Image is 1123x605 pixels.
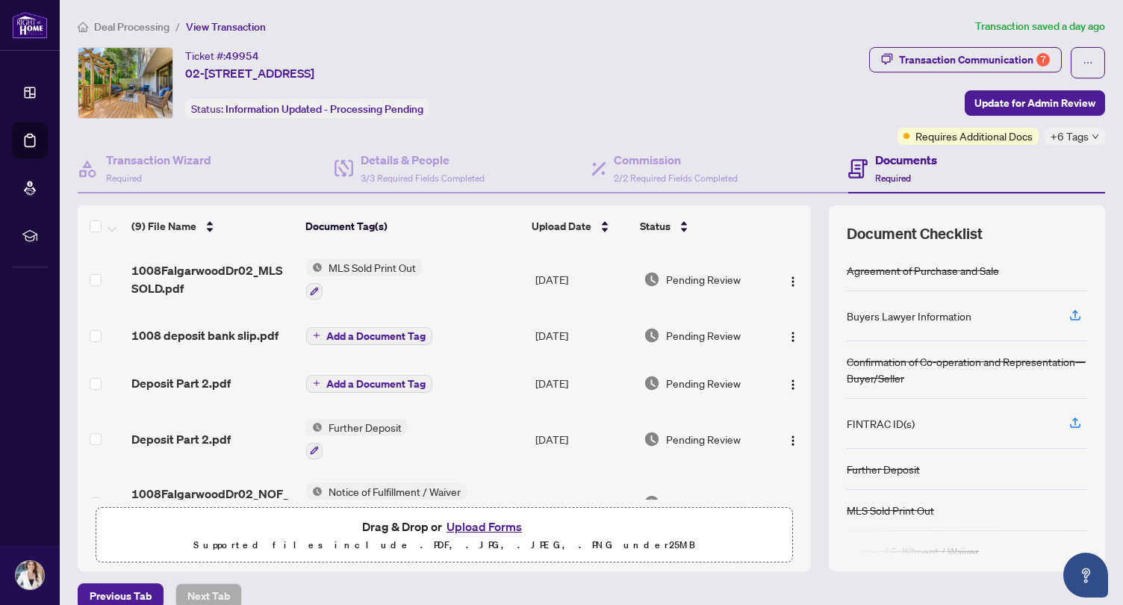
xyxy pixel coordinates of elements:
button: Add a Document Tag [306,327,432,345]
button: Add a Document Tag [306,326,432,345]
span: Required [106,173,142,184]
span: 1008FalgarwoodDr02_NOF_SIGNED.pdf [131,485,294,521]
span: Pending Review [666,327,741,344]
span: Requires Additional Docs [915,128,1033,144]
img: Document Status [644,271,660,288]
th: Upload Date [526,205,633,247]
span: Pending Review [666,271,741,288]
h4: Details & People [361,151,485,169]
span: Pending Review [666,494,741,511]
span: MLS Sold Print Out [323,259,422,276]
span: Update for Admin Review [974,91,1095,115]
th: Status [634,205,768,247]
img: Status Icon [306,419,323,435]
span: Drag & Drop orUpload FormsSupported files include .PDF, .JPG, .JPEG, .PNG under25MB [96,508,792,563]
img: Profile Icon [16,561,44,589]
td: [DATE] [529,407,638,471]
button: Transaction Communication7 [869,47,1062,72]
td: [DATE] [529,359,638,407]
span: 02-[STREET_ADDRESS] [185,64,314,82]
button: Open asap [1063,553,1108,598]
span: down [1092,133,1099,140]
td: [DATE] [529,471,638,536]
div: Ticket #: [185,47,259,64]
li: / [175,18,180,35]
span: 1008 deposit bank slip.pdf [131,326,279,344]
p: Supported files include .PDF, .JPG, .JPEG, .PNG under 25 MB [105,536,783,554]
img: IMG-W12251150_1.jpg [78,48,172,118]
span: Information Updated - Processing Pending [225,102,423,116]
span: 3/3 Required Fields Completed [361,173,485,184]
span: Pending Review [666,431,741,447]
span: Document Checklist [847,223,983,244]
h4: Transaction Wizard [106,151,211,169]
span: Deposit Part 2.pdf [131,374,231,392]
span: 2/2 Required Fields Completed [614,173,738,184]
span: (9) File Name [131,218,196,235]
span: plus [313,332,320,339]
button: Status IconFurther Deposit [306,419,408,459]
button: Update for Admin Review [965,90,1105,116]
div: Buyers Lawyer Information [847,308,971,324]
div: MLS Sold Print Out [847,502,934,518]
img: Status Icon [306,483,323,500]
td: [DATE] [529,247,638,311]
span: ellipsis [1083,58,1093,68]
div: Further Deposit [847,461,920,477]
span: plus [313,379,320,387]
h4: Commission [614,151,738,169]
td: [DATE] [529,311,638,359]
div: Confirmation of Co-operation and Representation—Buyer/Seller [847,353,1087,386]
span: Required [875,173,911,184]
img: Document Status [644,494,660,511]
button: Status IconMLS Sold Print Out [306,259,422,300]
span: View Transaction [186,20,266,34]
div: Transaction Communication [899,48,1050,72]
span: home [78,22,88,32]
span: 49954 [225,49,259,63]
article: Transaction saved a day ago [975,18,1105,35]
button: Logo [781,427,805,451]
span: Notice of Fulfillment / Waiver [323,483,467,500]
th: Document Tag(s) [299,205,526,247]
img: Logo [787,379,799,391]
span: Deal Processing [94,20,169,34]
span: Pending Review [666,375,741,391]
img: Status Icon [306,259,323,276]
span: 1008FalgarwoodDr02_MLS SOLD.pdf [131,261,294,297]
img: logo [12,11,48,39]
span: Add a Document Tag [326,331,426,341]
img: Document Status [644,327,660,344]
button: Logo [781,323,805,347]
span: +6 Tags [1051,128,1089,145]
button: Logo [781,267,805,291]
img: Logo [787,435,799,447]
img: Document Status [644,375,660,391]
span: Upload Date [532,218,591,235]
h4: Documents [875,151,937,169]
div: Status: [185,99,429,119]
span: Deposit Part 2.pdf [131,430,231,448]
div: Agreement of Purchase and Sale [847,262,999,279]
span: Status [640,218,671,235]
button: Upload Forms [442,517,526,536]
div: 7 [1036,53,1050,66]
img: Logo [787,331,799,343]
img: Document Status [644,431,660,447]
button: Logo [781,371,805,395]
button: Logo [781,491,805,515]
button: Status IconNotice of Fulfillment / Waiver [306,483,467,524]
div: FINTRAC ID(s) [847,415,915,432]
img: Logo [787,276,799,288]
span: Further Deposit [323,419,408,435]
span: Drag & Drop or [362,517,526,536]
button: Add a Document Tag [306,375,432,393]
th: (9) File Name [125,205,299,247]
img: Logo [787,499,799,511]
span: Add a Document Tag [326,379,426,389]
button: Add a Document Tag [306,373,432,393]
